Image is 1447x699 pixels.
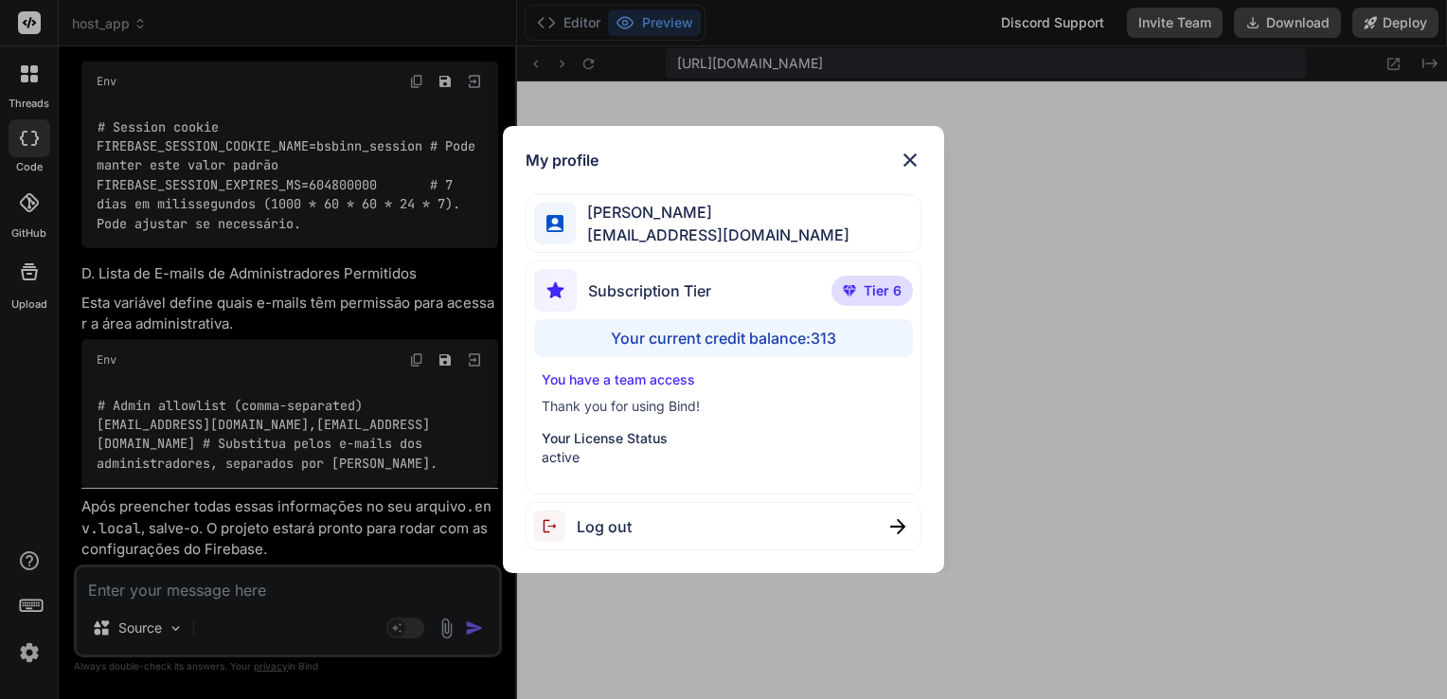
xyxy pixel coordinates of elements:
p: active [542,448,906,467]
span: [EMAIL_ADDRESS][DOMAIN_NAME] [576,224,849,246]
img: close [890,519,905,534]
p: You have a team access [542,370,906,389]
span: Subscription Tier [588,279,711,302]
div: Your current credit balance: 313 [534,319,914,357]
h1: My profile [526,149,598,171]
p: Thank you for using Bind! [542,397,906,416]
p: Your License Status [542,429,906,448]
img: close [899,149,921,171]
img: subscription [534,269,577,312]
span: Tier 6 [864,281,902,300]
span: Log out [577,515,632,538]
img: premium [843,285,856,296]
img: profile [546,215,564,233]
img: logout [534,511,577,542]
span: [PERSON_NAME] [576,201,849,224]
